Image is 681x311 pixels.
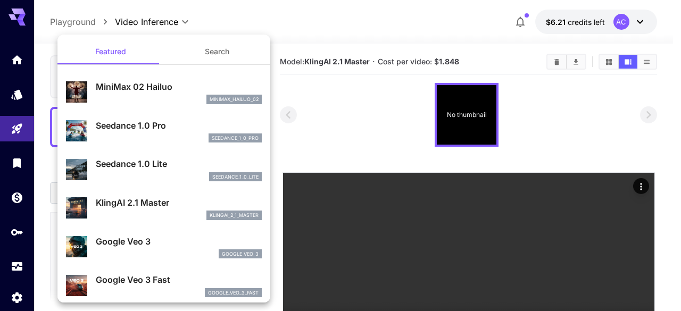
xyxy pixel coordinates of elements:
p: Seedance 1.0 Pro [96,119,262,132]
p: seedance_1_0_lite [212,173,259,181]
p: minimax_hailuo_02 [210,96,259,103]
p: klingai_2_1_master [210,212,259,219]
p: google_veo_3 [222,250,259,258]
button: Search [164,39,270,64]
p: google_veo_3_fast [208,289,259,297]
p: MiniMax 02 Hailuo [96,80,262,93]
p: Google Veo 3 Fast [96,273,262,286]
button: Featured [57,39,164,64]
div: Seedance 1.0 Liteseedance_1_0_lite [66,153,262,186]
p: seedance_1_0_pro [212,135,259,142]
div: KlingAI 2.1 Masterklingai_2_1_master [66,192,262,224]
div: MiniMax 02 Hailuominimax_hailuo_02 [66,76,262,108]
div: Google Veo 3 Fastgoogle_veo_3_fast [66,269,262,301]
p: Seedance 1.0 Lite [96,157,262,170]
p: KlingAI 2.1 Master [96,196,262,209]
div: Seedance 1.0 Proseedance_1_0_pro [66,115,262,147]
div: Google Veo 3google_veo_3 [66,231,262,263]
p: Google Veo 3 [96,235,262,248]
